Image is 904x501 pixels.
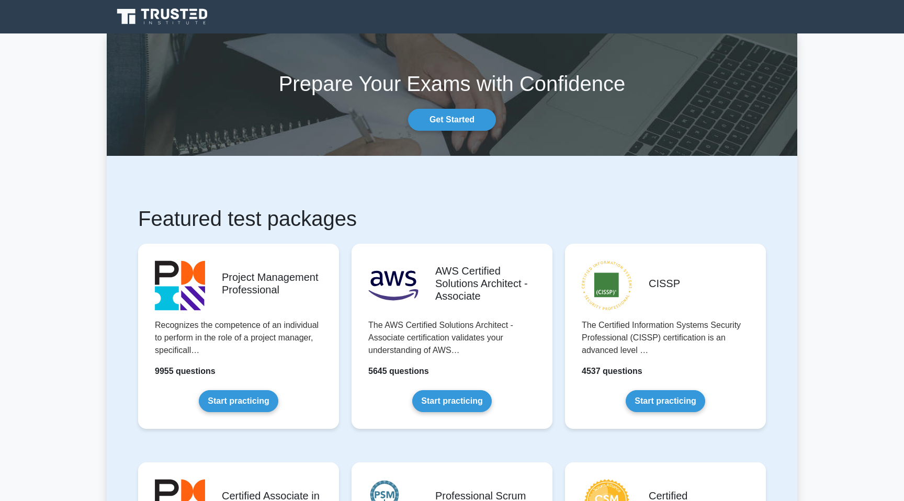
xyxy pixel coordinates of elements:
[107,71,797,96] h1: Prepare Your Exams with Confidence
[408,109,496,131] a: Get Started
[138,206,766,231] h1: Featured test packages
[412,390,491,412] a: Start practicing
[626,390,705,412] a: Start practicing
[199,390,278,412] a: Start practicing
